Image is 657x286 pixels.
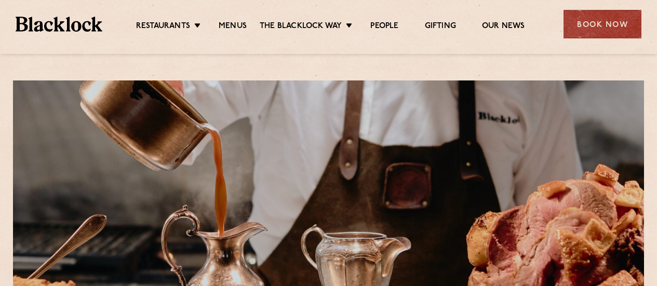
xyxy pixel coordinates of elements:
[136,21,190,33] a: Restaurants
[425,21,456,33] a: Gifting
[219,21,247,33] a: Menus
[260,21,342,33] a: The Blacklock Way
[482,21,525,33] a: Our News
[16,17,102,31] img: BL_Textured_Logo-footer-cropped.svg
[370,21,398,33] a: People
[564,10,641,38] div: Book Now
